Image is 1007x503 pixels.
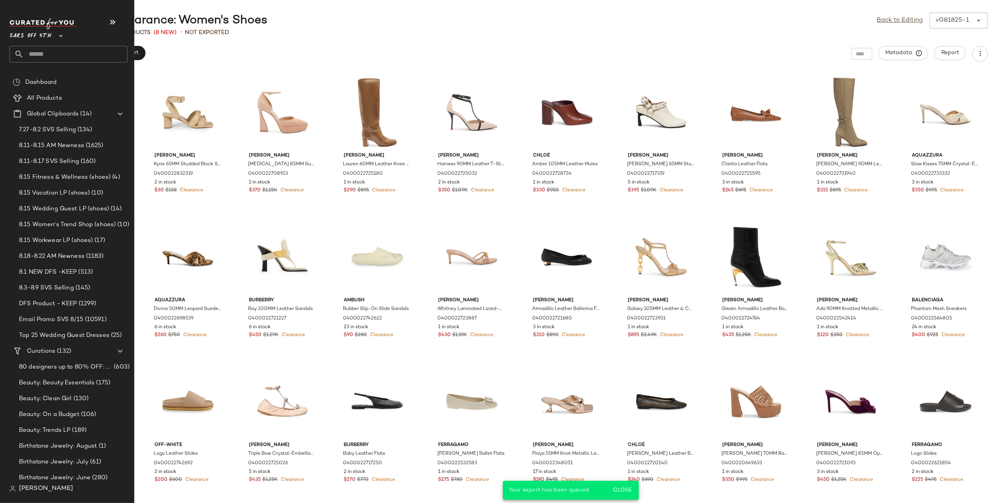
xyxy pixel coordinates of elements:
[817,324,838,331] span: 1 in stock
[343,161,410,168] span: Lauren 60MM Leather Knee Boots
[533,324,555,331] span: 3 in stock
[19,331,109,340] span: Top 25 Wedding Guest Dresses
[723,477,735,484] span: $350
[628,179,649,186] span: 5 in stock
[532,450,599,458] span: Playa 55MM Knot Metallic Leather Sandals
[844,333,869,338] span: Clearance
[627,170,664,178] span: 0400022717319
[97,442,106,451] span: (1)
[723,324,744,331] span: 1 in stock
[816,161,883,168] span: [PERSON_NAME] 90MM Leather Knee-High Boots
[19,426,70,435] span: Beauty: Trends LP
[716,76,796,149] img: 0400022725595_TOAST
[912,324,936,331] span: 24 in stock
[51,13,267,28] div: Designer Clearance: Women's Shoes
[723,332,734,339] span: $435
[248,170,288,178] span: 0400022708913
[817,469,839,476] span: 3 in stock
[469,333,494,338] span: Clearance
[77,268,93,277] span: (513)
[532,161,598,168] span: Ambre 105MM Leather Mules
[13,78,21,86] img: svg%3e
[432,220,512,294] img: 0400022723887
[95,378,111,388] span: (175)
[831,477,847,484] span: $1.25K
[453,332,467,339] span: $1.19K
[249,442,316,449] span: [PERSON_NAME]
[154,450,198,458] span: Logo Leather Slides
[166,187,177,194] span: $158
[438,315,477,322] span: 0400022723887
[19,236,93,245] span: 8.15 Workwear LP (shoes)
[655,477,680,482] span: Clearance
[280,333,305,338] span: Clearance
[547,187,559,194] span: $950
[532,315,572,322] span: 0400022721680
[470,188,495,193] span: Clearance
[154,28,177,37] span: (8 New)
[74,284,90,293] span: (145)
[439,442,506,449] span: Ferragamo
[19,268,77,277] span: 8.1 NEW DFS -KEEP
[19,157,79,166] span: 8.11-8.17 SVS Selling
[19,394,72,403] span: Beauty: Clean Girl
[27,110,79,119] span: Global Clipboards
[248,315,286,322] span: 0400022721227
[109,204,122,214] span: (14)
[19,378,95,388] span: Beauty: Beauty Essentials
[344,477,356,484] span: $270
[344,442,411,449] span: Burberry
[25,78,56,87] span: Dashboard
[532,460,573,467] span: 0400022348051
[344,297,411,304] span: Ambush
[19,189,90,198] span: 8.15 Vacation LP (shoes)
[749,477,774,482] span: Clearance
[438,161,505,168] span: Harness 90MM Leather T-Strap Pumps
[911,161,978,168] span: Slow Kisses 75MM Crystal-Embellished Mules
[848,477,873,482] span: Clearance
[249,179,270,186] span: 1 in stock
[27,94,62,103] span: All Products
[439,152,506,159] span: [PERSON_NAME]
[905,76,985,149] img: 0400022733332_BEIGE
[939,188,964,193] span: Clearance
[439,332,451,339] span: $430
[628,187,639,194] span: $395
[627,315,666,322] span: 0400022723931
[371,188,395,193] span: Clearance
[905,365,985,439] img: 0400022621854_BLACK
[451,477,463,484] span: $780
[9,27,51,41] span: Saks OFF 5TH
[723,469,744,476] span: 1 in stock
[263,332,279,339] span: $1.29K
[912,469,934,476] span: 2 in stock
[912,442,979,449] span: Ferragamo
[817,297,884,304] span: [PERSON_NAME]
[337,76,417,149] img: 0400022725180_TAN
[926,187,937,194] span: $995
[438,450,505,458] span: [PERSON_NAME] Ballet Flats
[79,410,96,419] span: (106)
[627,306,694,313] span: Galaxy 105MM Leather & Chain-Link Sandals
[817,477,830,484] span: $450
[154,469,176,476] span: 2 in stock
[753,333,778,338] span: Clearance
[248,450,315,458] span: Triple Bow Crystal-Embellished Ballet Flats
[76,125,92,134] span: (134)
[877,16,923,25] a: Back to Editing
[465,477,489,482] span: Clearance
[736,187,747,194] span: $695
[154,460,193,467] span: 0400022742692
[84,141,104,150] span: (1625)
[369,333,393,338] span: Clearance
[154,297,222,304] span: Aquazzura
[830,332,843,339] span: $350
[912,297,979,304] span: Balenciaga
[93,236,105,245] span: (17)
[438,170,478,178] span: 0400022725032
[817,442,884,449] span: [PERSON_NAME]
[912,152,979,159] span: Aquazzura
[154,442,222,449] span: Off-White
[816,306,883,313] span: Ada 90MM Knotted Metallic Leather Sandals
[243,220,322,294] img: 0400022721227_WOOL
